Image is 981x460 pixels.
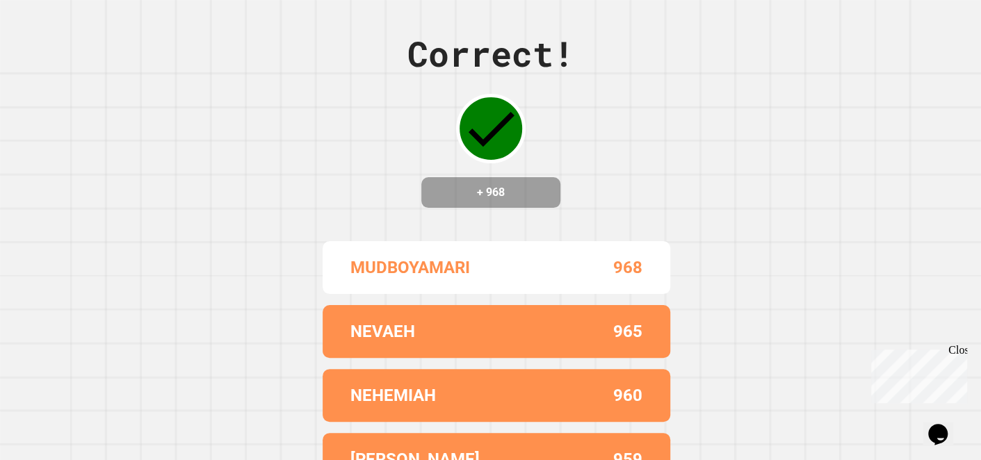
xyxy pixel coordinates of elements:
p: 968 [613,255,642,280]
p: 965 [613,319,642,344]
div: Chat with us now!Close [6,6,96,88]
p: NEVAEH [350,319,415,344]
p: MUDBOYAMARI [350,255,470,280]
div: Correct! [407,28,574,80]
iframe: chat widget [923,404,967,446]
iframe: chat widget [866,344,967,403]
h4: + 968 [435,184,546,201]
p: NEHEMIAH [350,383,436,408]
p: 960 [613,383,642,408]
